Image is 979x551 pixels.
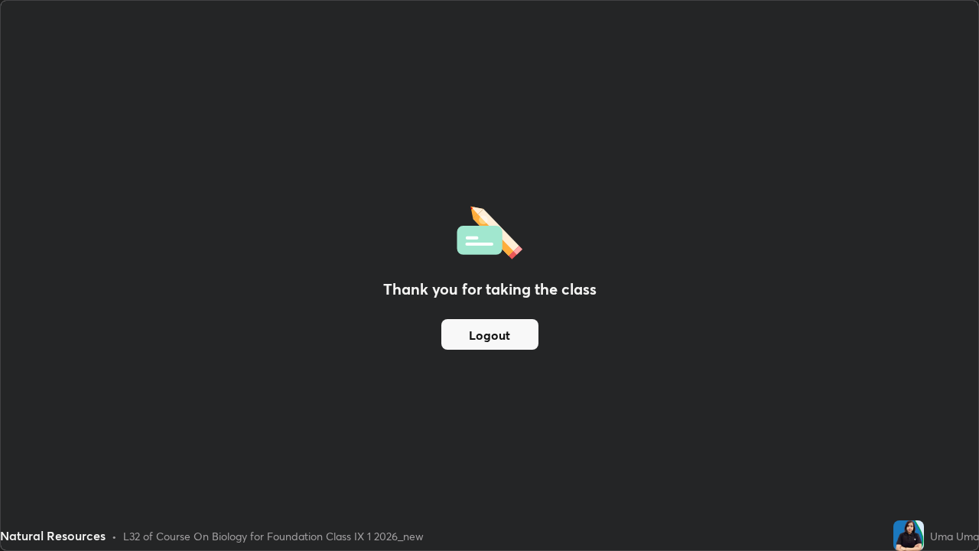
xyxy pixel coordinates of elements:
[383,278,597,301] h2: Thank you for taking the class
[112,528,117,544] div: •
[441,319,538,350] button: Logout
[930,528,979,544] div: Uma Uma
[893,520,924,551] img: 777e39fddbb045bfa7166575ce88b650.jpg
[457,201,522,259] img: offlineFeedback.1438e8b3.svg
[123,528,424,544] div: L32 of Course On Biology for Foundation Class IX 1 2026_new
